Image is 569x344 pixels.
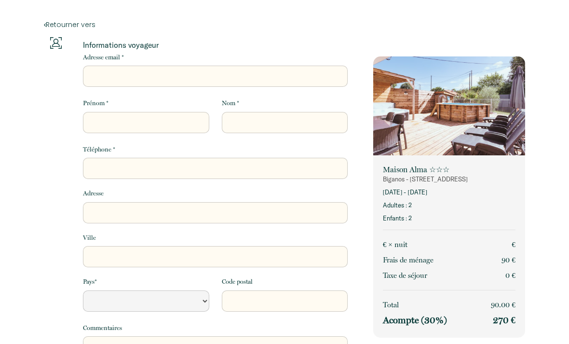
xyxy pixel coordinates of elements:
[383,214,515,223] p: Enfants : 2
[493,315,515,326] p: 270 €
[83,98,108,108] label: Prénom *
[50,37,62,49] img: guests-info
[383,270,427,281] p: Taxe de séjour
[222,277,253,287] label: Code postal
[373,56,525,158] img: rental-image
[83,323,122,333] label: Commentaires
[383,315,447,326] p: Acompte (30%)
[83,290,209,312] select: Default select example
[383,188,515,197] p: [DATE] - [DATE]
[383,239,407,250] p: € × nuit
[383,165,515,175] p: Maison Alma ☆☆☆
[491,301,515,309] span: 90.00 €
[83,189,104,198] label: Adresse
[383,201,515,210] p: Adultes : 2
[383,254,434,266] p: Frais de ménage
[505,270,515,281] p: 0 €
[512,239,515,250] p: €
[83,53,124,62] label: Adresse email *
[44,19,525,30] a: Retourner vers
[83,277,97,287] label: Pays
[383,175,515,184] p: Biganos - [STREET_ADDRESS]
[383,301,399,309] span: Total
[83,145,115,154] label: Téléphone *
[83,40,348,50] p: Informations voyageur
[83,233,96,243] label: Ville
[222,98,239,108] label: Nom *
[501,254,515,266] p: 90 €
